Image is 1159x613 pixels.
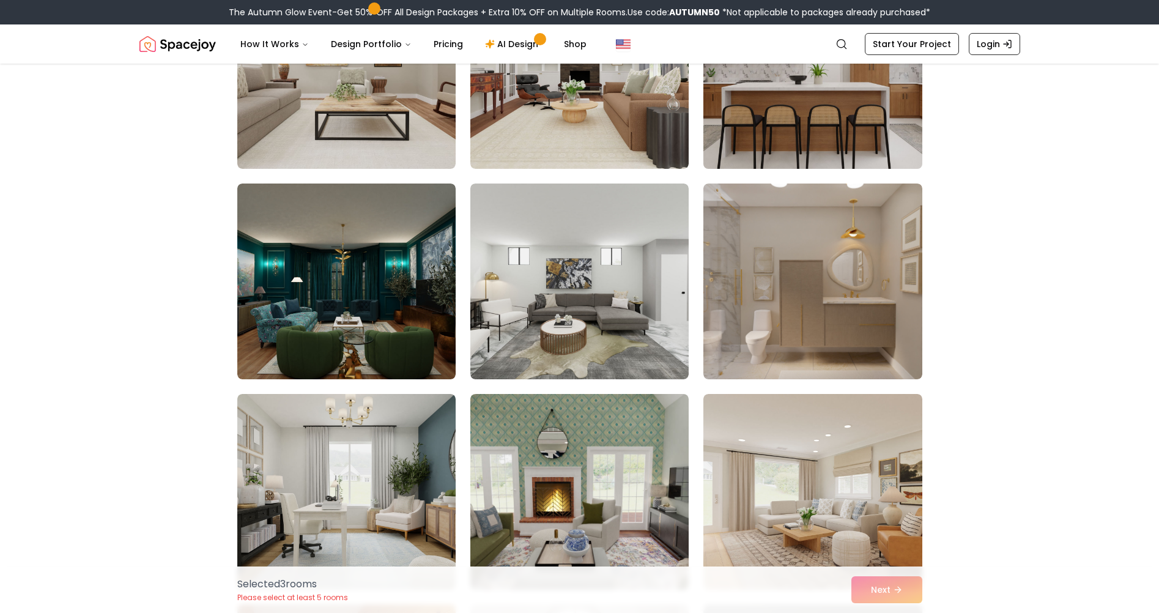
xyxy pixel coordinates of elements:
b: AUTUMN50 [669,6,720,18]
img: Room room-41 [470,394,689,590]
p: Please select at least 5 rooms [237,593,348,603]
img: Room room-38 [470,184,689,379]
span: *Not applicable to packages already purchased* [720,6,930,18]
img: United States [616,37,631,51]
button: How It Works [231,32,319,56]
img: Spacejoy Logo [139,32,216,56]
a: Spacejoy [139,32,216,56]
nav: Global [139,24,1020,64]
p: Selected 3 room s [237,577,348,592]
div: The Autumn Glow Event-Get 50% OFF All Design Packages + Extra 10% OFF on Multiple Rooms. [229,6,930,18]
a: Shop [554,32,596,56]
img: Room room-42 [703,394,922,590]
a: Start Your Project [865,33,959,55]
a: Login [969,33,1020,55]
a: AI Design [475,32,552,56]
nav: Main [231,32,596,56]
img: Room room-40 [237,394,456,590]
a: Pricing [424,32,473,56]
img: Room room-39 [703,184,922,379]
img: Room room-37 [237,184,456,379]
span: Use code: [628,6,720,18]
button: Design Portfolio [321,32,421,56]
